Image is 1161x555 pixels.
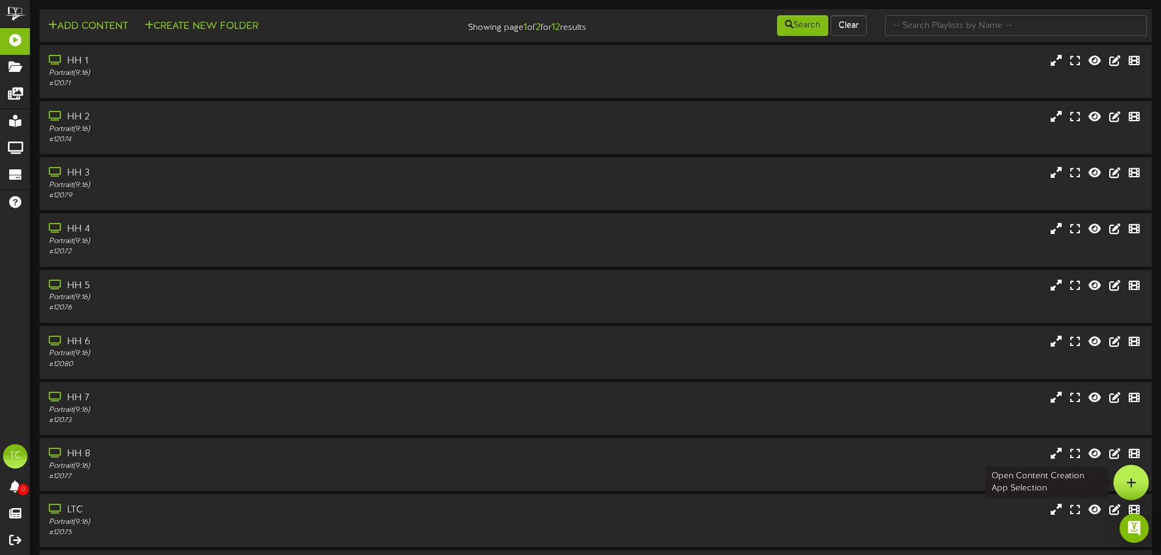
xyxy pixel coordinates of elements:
[49,166,494,180] div: HH 3
[49,180,494,191] div: Portrait ( 9:16 )
[524,22,527,33] strong: 1
[49,292,494,303] div: Portrait ( 9:16 )
[18,484,29,495] span: 0
[49,472,494,482] div: # 12077
[49,405,494,415] div: Portrait ( 9:16 )
[49,222,494,236] div: HH 4
[49,391,494,405] div: HH 7
[49,124,494,135] div: Portrait ( 9:16 )
[49,110,494,124] div: HH 2
[49,528,494,538] div: # 12075
[536,22,541,33] strong: 2
[49,247,494,257] div: # 12072
[777,15,828,36] button: Search
[141,19,262,34] button: Create New Folder
[49,461,494,472] div: Portrait ( 9:16 )
[49,335,494,349] div: HH 6
[49,415,494,426] div: # 12073
[49,503,494,517] div: LTC
[1120,514,1149,543] div: Open Intercom Messenger
[49,348,494,359] div: Portrait ( 9:16 )
[49,191,494,201] div: # 12079
[49,54,494,68] div: HH 1
[49,303,494,313] div: # 12076
[831,15,867,36] button: Clear
[409,14,595,35] div: Showing page of for results
[49,279,494,293] div: HH 5
[49,68,494,79] div: Portrait ( 9:16 )
[3,444,27,468] div: TC
[885,15,1147,36] input: -- Search Playlists by Name --
[49,79,494,89] div: # 12071
[552,22,560,33] strong: 12
[49,447,494,461] div: HH 8
[49,359,494,370] div: # 12080
[49,236,494,247] div: Portrait ( 9:16 )
[49,135,494,145] div: # 12074
[44,19,132,34] button: Add Content
[49,517,494,528] div: Portrait ( 9:16 )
